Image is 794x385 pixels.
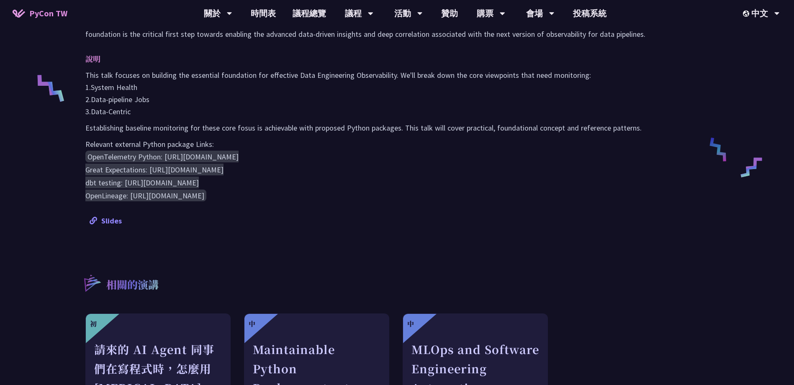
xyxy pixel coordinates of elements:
[72,262,112,303] img: r3.8d01567.svg
[90,216,122,226] a: Slides
[85,122,709,134] p: Establishing baseline monitoring for these core fosus is achievable with proposed Python packages...
[85,138,709,150] p: Relevant external Python package Links:
[29,7,67,20] span: PyCon TW
[743,10,751,17] img: Locale Icon
[4,3,76,24] a: PyCon TW
[106,277,159,294] p: 相關的演講
[249,319,255,329] div: 中
[90,319,97,329] div: 初
[85,69,709,118] p: This talk focuses on building the essential foundation for effective Data Engineering Observabili...
[13,9,25,18] img: Home icon of PyCon TW 2025
[407,319,414,329] div: 中
[85,53,692,65] p: 說明
[85,151,239,201] code: OpenTelemetry Python: [URL][DOMAIN_NAME] Great Expectations: [URL][DOMAIN_NAME] dbt testing: [URL...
